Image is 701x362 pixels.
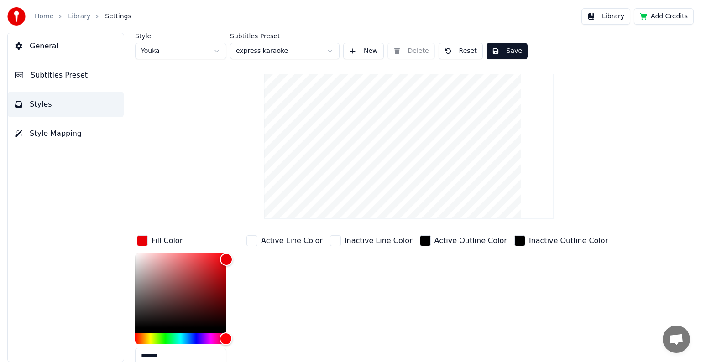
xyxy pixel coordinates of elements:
button: Subtitles Preset [8,62,124,88]
button: Fill Color [135,233,184,248]
div: Open chat [663,326,690,353]
button: Active Line Color [245,233,324,248]
div: Fill Color [152,235,183,246]
button: Inactive Outline Color [513,233,610,248]
span: Style Mapping [30,128,82,139]
label: Style [135,33,226,39]
button: Add Credits [634,8,694,25]
button: Style Mapping [8,121,124,146]
div: Inactive Outline Color [529,235,608,246]
div: Active Line Color [261,235,323,246]
span: General [30,41,58,52]
div: Hue [135,333,226,344]
a: Library [68,12,90,21]
span: Subtitles Preset [31,70,88,81]
button: Save [487,43,528,59]
button: Active Outline Color [418,233,509,248]
button: Library [581,8,630,25]
div: Color [135,253,226,328]
span: Settings [105,12,131,21]
button: New [343,43,384,59]
button: General [8,33,124,59]
button: Inactive Line Color [328,233,414,248]
a: Home [35,12,53,21]
button: Reset [439,43,483,59]
img: youka [7,7,26,26]
div: Inactive Line Color [345,235,413,246]
nav: breadcrumb [35,12,131,21]
span: Styles [30,99,52,110]
button: Styles [8,92,124,117]
label: Subtitles Preset [230,33,340,39]
div: Active Outline Color [434,235,507,246]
